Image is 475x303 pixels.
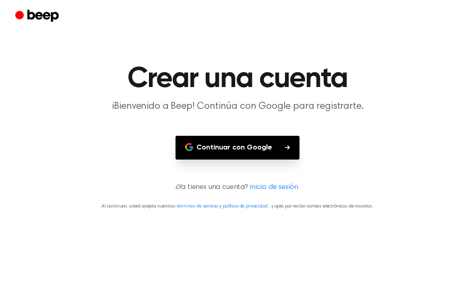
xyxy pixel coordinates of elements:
p: ¿Ya tienes una cuenta? [10,182,465,193]
p: Al continuar, usted acepta nuestros y , y opta por recibir correos electrónicos de nosotros. [10,203,465,210]
p: ¡Bienvenido a Beep! Continúa con Google para registrarte. [83,100,392,113]
a: Pitido [15,8,61,24]
button: Continuar con Google [176,136,299,160]
a: política de privacidad [223,204,267,209]
a: inicio de sesión [250,182,298,193]
a: términos de servicio [177,204,218,209]
h1: Crear una cuenta [31,64,444,93]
